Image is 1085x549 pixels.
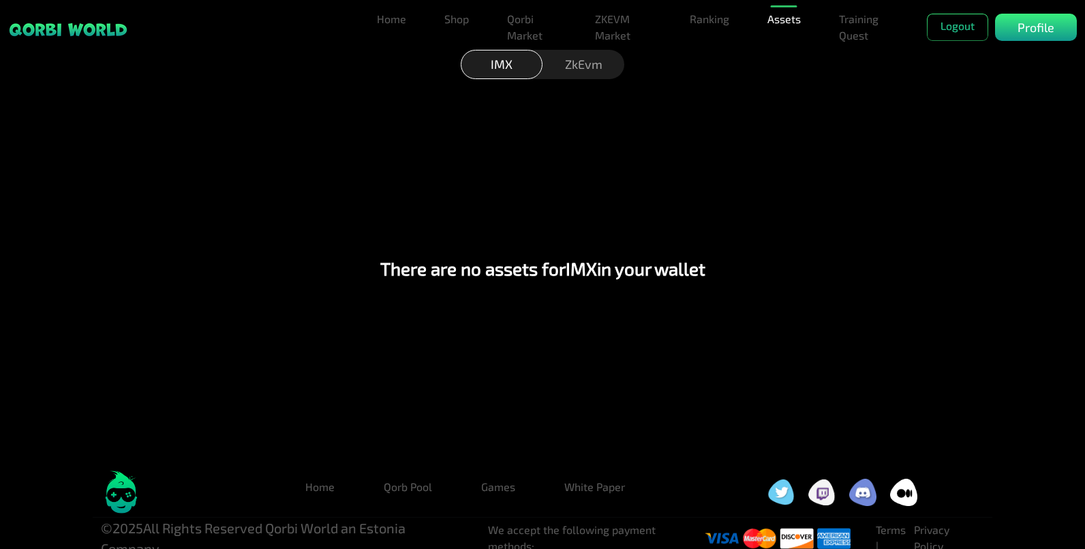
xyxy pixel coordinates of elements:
a: Qorb Pool [373,473,443,501]
img: sticky brand-logo [8,22,128,38]
button: Logout [927,14,988,41]
a: Games [470,473,526,501]
a: Training Quest [834,5,900,49]
a: White Paper [553,473,636,501]
p: Profile [1018,18,1054,37]
img: logo [101,471,142,514]
a: Shop [439,5,474,33]
a: Qorbi Market [502,5,562,49]
img: social icon [849,479,876,506]
img: social icon [767,479,795,505]
div: IMX [461,50,542,79]
a: Assets [762,5,806,33]
img: social icon [890,479,917,506]
div: There are no assets for IMX in your wallet [15,76,1070,460]
div: ZkEvm [542,50,624,79]
a: Home [294,473,346,501]
a: Ranking [684,5,735,33]
a: Home [371,5,412,33]
a: ZKEVM Market [590,5,657,49]
img: social icon [808,479,836,505]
